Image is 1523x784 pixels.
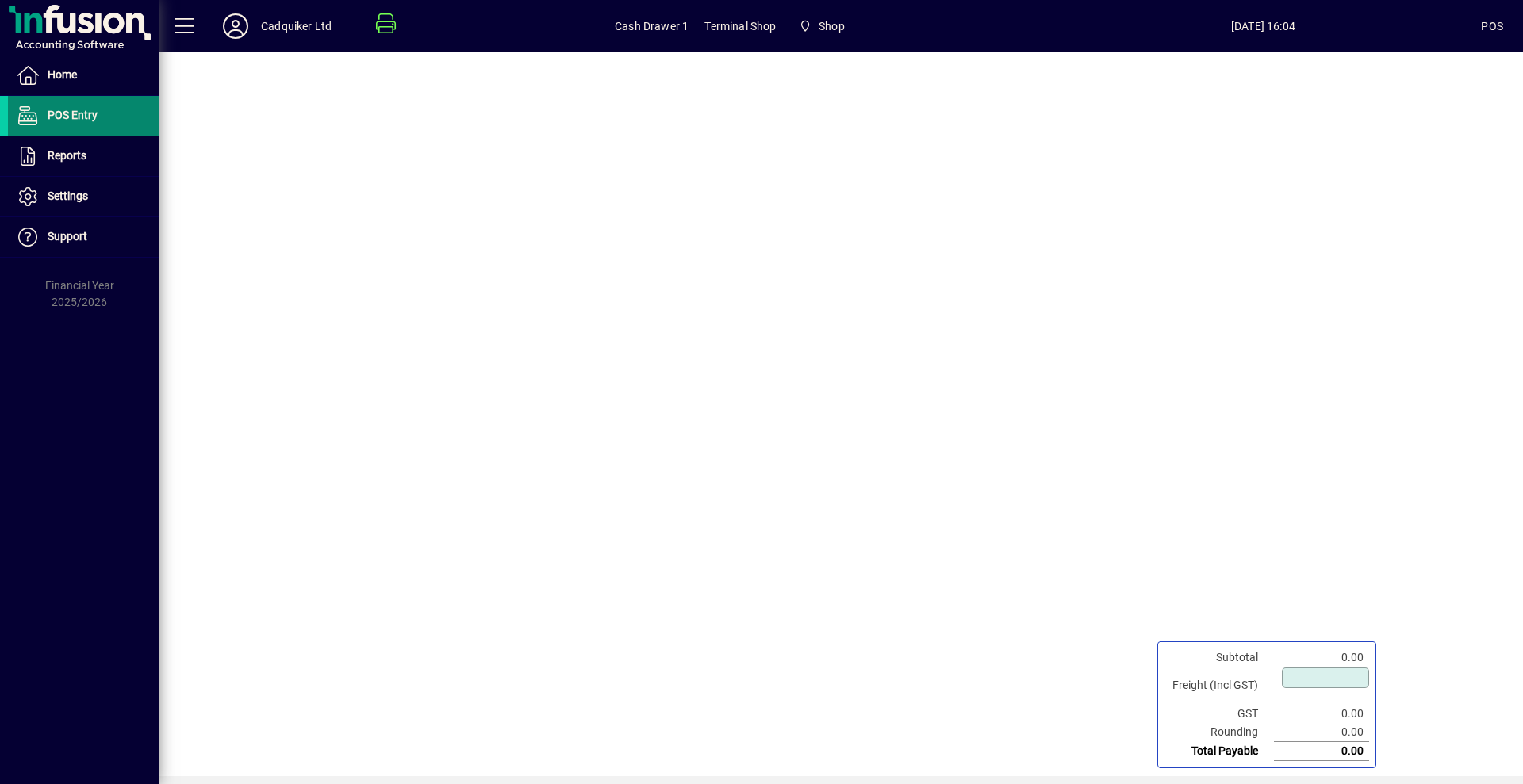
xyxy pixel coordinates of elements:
span: Shop [819,13,845,39]
td: 0.00 [1274,705,1369,723]
span: Reports [48,149,86,162]
span: POS Entry [48,109,98,121]
span: [DATE] 16:04 [1045,13,1481,39]
td: Total Payable [1164,742,1274,761]
span: Home [48,68,77,81]
span: Terminal Shop [704,13,776,39]
span: Shop [792,12,851,40]
td: Freight (Incl GST) [1164,667,1274,705]
td: Rounding [1164,723,1274,742]
a: Support [8,217,159,257]
td: GST [1164,705,1274,723]
td: 0.00 [1274,723,1369,742]
div: Cadquiker Ltd [261,13,332,39]
span: Cash Drawer 1 [615,13,689,39]
span: Settings [48,189,88,202]
td: 0.00 [1274,648,1369,667]
a: Reports [8,136,159,176]
span: Support [48,230,87,243]
td: 0.00 [1274,742,1369,761]
button: Profile [210,12,261,40]
div: POS [1481,13,1503,39]
a: Settings [8,177,159,216]
td: Subtotal [1164,648,1274,667]
a: Home [8,55,159,95]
